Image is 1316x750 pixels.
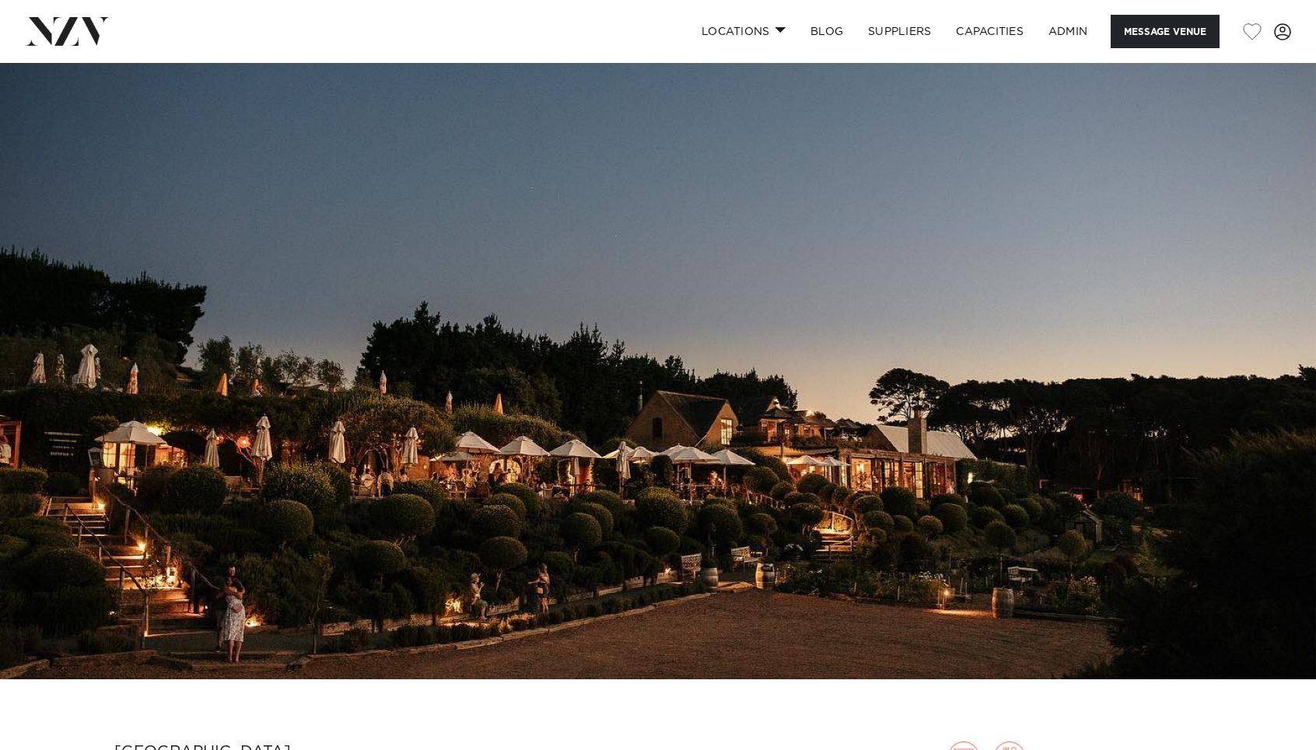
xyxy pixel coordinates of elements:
[856,15,943,48] a: SUPPLIERS
[1111,15,1220,48] button: Message Venue
[1036,15,1100,48] a: ADMIN
[689,15,798,48] a: Locations
[25,17,110,45] img: nzv-logo.png
[798,15,856,48] a: BLOG
[943,15,1036,48] a: Capacities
